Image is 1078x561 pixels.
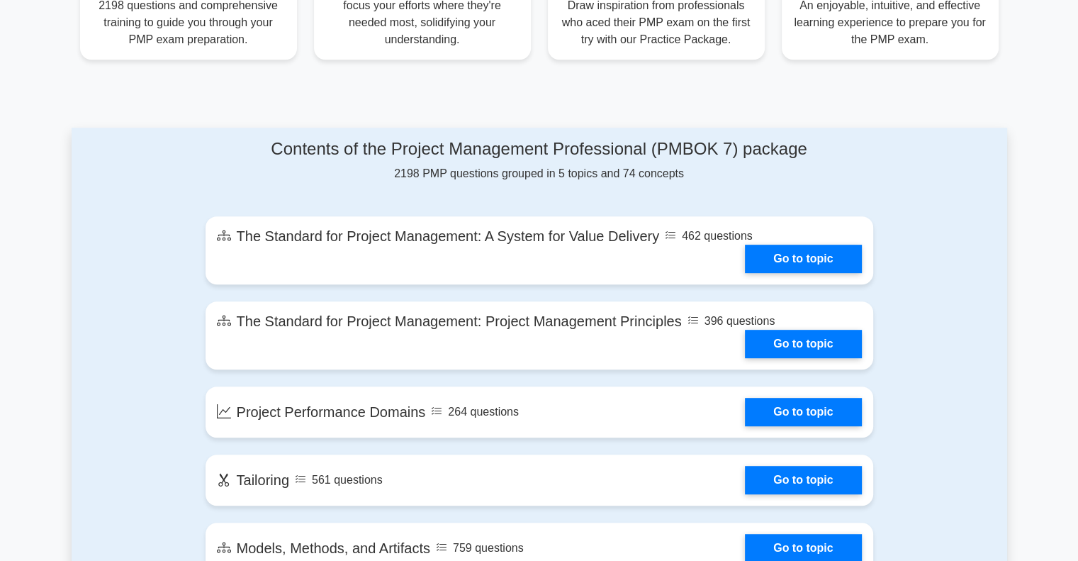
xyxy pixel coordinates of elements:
[206,139,873,182] div: 2198 PMP questions grouped in 5 topics and 74 concepts
[745,245,861,273] a: Go to topic
[745,398,861,426] a: Go to topic
[745,466,861,494] a: Go to topic
[745,330,861,358] a: Go to topic
[206,139,873,160] h4: Contents of the Project Management Professional (PMBOK 7) package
